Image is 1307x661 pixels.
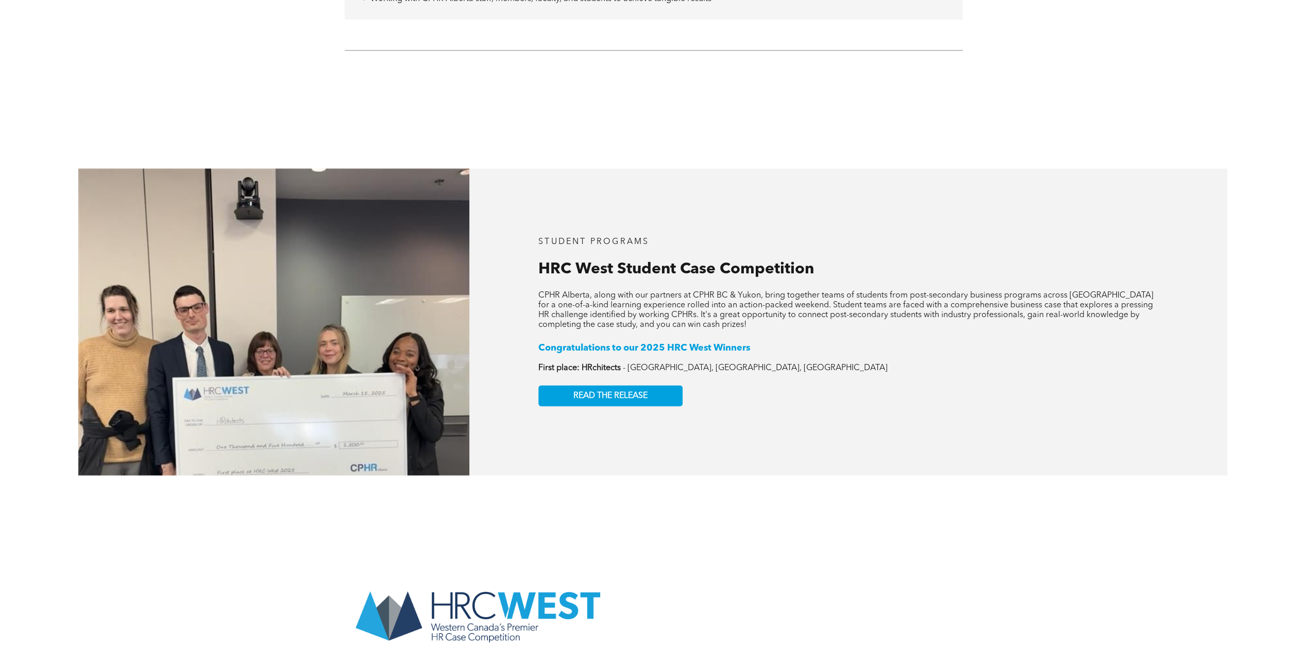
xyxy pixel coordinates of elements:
[573,391,648,401] span: READ THE RELEASE
[538,238,649,246] span: STUDENT PROGRAMS
[627,363,888,372] span: [GEOGRAPHIC_DATA], [GEOGRAPHIC_DATA], [GEOGRAPHIC_DATA]
[345,580,610,650] img: The logo for hrc west western canada 's premier hr case competition
[538,363,621,372] strong: First place: HRchitects
[623,363,625,372] span: -
[538,261,814,276] span: HRC West Student Case Competition
[538,385,683,406] a: READ THE RELEASE
[538,343,750,352] span: Congratulations to our 2025 HRC West Winners
[538,291,1153,328] span: CPHR Alberta, along with our partners at CPHR BC & Yukon, bring together teams of students from p...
